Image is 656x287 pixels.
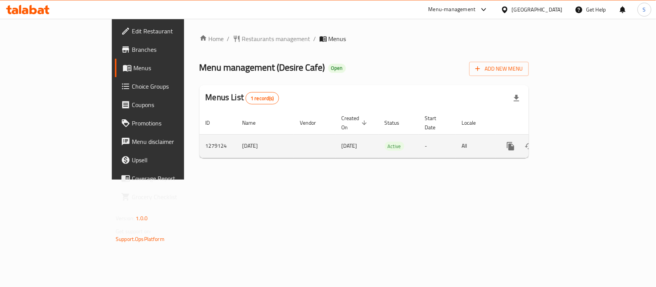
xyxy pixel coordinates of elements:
span: Edit Restaurant [132,26,215,36]
div: [GEOGRAPHIC_DATA] [512,5,563,14]
span: 1.0.0 [136,213,148,223]
li: / [227,34,230,43]
a: Menu disclaimer [115,132,221,151]
button: Add New Menu [469,62,529,76]
span: Restaurants management [242,34,311,43]
span: Get support on: [116,226,151,236]
span: Start Date [425,114,447,132]
span: Menus [329,34,346,43]
td: All [456,134,495,158]
div: Export file [507,89,526,107]
span: Menu disclaimer [132,137,215,146]
a: Support.OpsPlatform [116,234,164,244]
span: Coverage Report [132,174,215,183]
td: - [419,134,456,158]
a: Edit Restaurant [115,22,221,40]
span: Branches [132,45,215,54]
table: enhanced table [199,111,581,158]
span: [DATE] [342,141,357,151]
button: Change Status [520,137,538,155]
span: Active [385,142,404,151]
span: ID [206,118,220,127]
div: Open [328,64,346,73]
a: Menus [115,59,221,77]
span: 1 record(s) [246,95,279,102]
th: Actions [495,111,581,135]
a: Restaurants management [233,34,311,43]
span: Locale [462,118,486,127]
span: Status [385,118,410,127]
td: [DATE] [236,134,294,158]
a: Coverage Report [115,169,221,188]
span: Version: [116,213,135,223]
div: Menu-management [428,5,476,14]
span: Created On [342,114,369,132]
button: more [502,137,520,155]
span: Promotions [132,119,215,128]
span: Upsell [132,155,215,165]
div: Total records count [246,92,279,104]
nav: breadcrumb [199,34,529,43]
span: Open [328,65,346,71]
span: S [643,5,646,14]
span: Coupons [132,100,215,109]
a: Coupons [115,96,221,114]
a: Branches [115,40,221,59]
a: Grocery Checklist [115,188,221,206]
h2: Menus List [206,92,279,104]
li: / [314,34,316,43]
span: Name [242,118,266,127]
span: Grocery Checklist [132,192,215,201]
a: Upsell [115,151,221,169]
span: Add New Menu [475,64,523,74]
span: Choice Groups [132,82,215,91]
span: Menus [133,63,215,73]
span: Menu management ( Desire Cafe ) [199,59,325,76]
span: Vendor [300,118,326,127]
a: Choice Groups [115,77,221,96]
a: Promotions [115,114,221,132]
